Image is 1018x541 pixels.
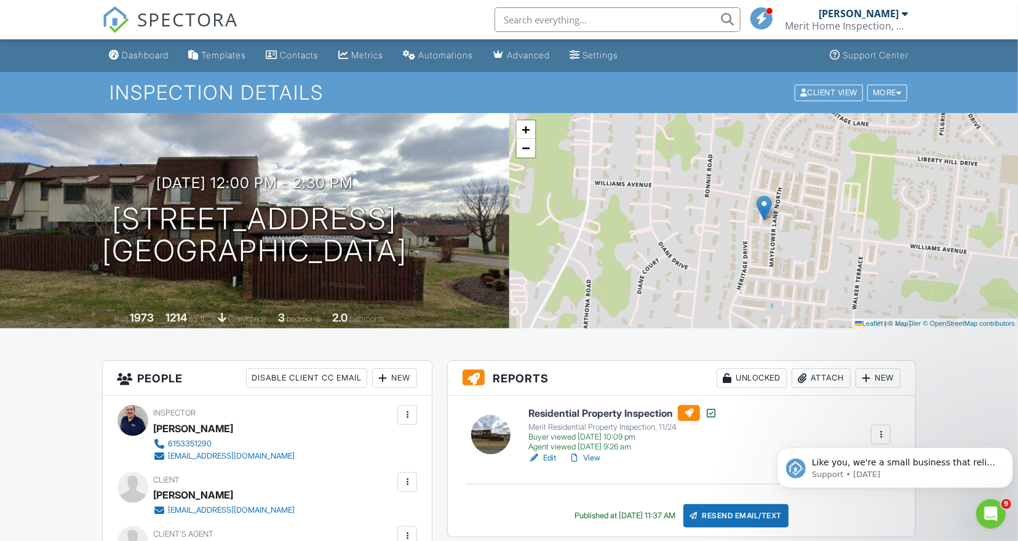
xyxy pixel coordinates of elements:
[399,44,479,67] a: Automations (Basic)
[855,320,883,327] a: Leaflet
[867,84,907,101] div: More
[419,50,474,60] div: Automations
[528,405,717,452] a: Residential Property Inspection Merit Residential Property Inspection, 11/24 Buyer viewed [DATE] ...
[923,320,1015,327] a: © OpenStreetMap contributors
[102,17,239,42] a: SPECTORA
[156,175,353,191] h3: [DATE] 12:00 pm - 2:30 pm
[843,50,909,60] div: Support Center
[825,44,914,67] a: Support Center
[154,529,214,539] span: Client's Agent
[568,452,600,464] a: View
[352,50,384,60] div: Metrics
[165,311,187,324] div: 1214
[154,419,234,438] div: [PERSON_NAME]
[528,442,717,452] div: Agent viewed [DATE] 9:26 am
[683,504,789,527] div: Resend Email/Text
[819,7,899,20] div: [PERSON_NAME]
[154,438,295,450] a: 6153351290
[488,44,555,67] a: Advanced
[507,50,551,60] div: Advanced
[280,50,319,60] div: Contacts
[793,87,866,97] a: Client View
[103,361,432,396] h3: People
[184,44,252,67] a: Templates
[785,20,909,32] div: Merit Home Inspection, LLC
[372,368,417,388] div: New
[528,422,717,432] div: Merit Residential Property Inspection, 11/24
[888,320,921,327] a: © MapTiler
[1001,499,1011,509] span: 9
[448,361,915,396] h3: Reports
[102,203,407,268] h1: [STREET_ADDRESS] [GEOGRAPHIC_DATA]
[114,314,128,323] span: Built
[130,311,154,324] div: 1973
[792,368,851,388] div: Attach
[522,122,530,137] span: +
[278,311,285,324] div: 3
[109,82,908,103] h1: Inspection Details
[495,7,741,32] input: Search everything...
[261,44,324,67] a: Contacts
[287,314,320,323] span: bedrooms
[565,44,624,67] a: Settings
[189,314,206,323] span: sq. ft.
[528,432,717,442] div: Buyer viewed [DATE] 10:09 pm
[102,6,129,33] img: The Best Home Inspection Software - Spectora
[772,422,1018,508] iframe: Intercom notifications message
[228,314,266,323] span: crawlspace
[976,499,1006,529] iframe: Intercom live chat
[717,368,787,388] div: Unlocked
[332,311,348,324] div: 2.0
[795,84,863,101] div: Client View
[528,452,556,464] a: Edit
[246,368,367,388] div: Disable Client CC Email
[517,120,535,139] a: Zoom in
[122,50,169,60] div: Dashboard
[202,50,247,60] div: Templates
[154,450,295,462] a: [EMAIL_ADDRESS][DOMAIN_NAME]
[575,511,676,521] div: Published at [DATE] 11:37 AM
[169,505,295,515] div: [EMAIL_ADDRESS][DOMAIN_NAME]
[757,195,772,221] img: Marker
[154,475,180,484] span: Client
[334,44,389,67] a: Metrics
[349,314,384,323] span: bathrooms
[169,439,212,449] div: 6153351290
[154,504,295,516] a: [EMAIL_ADDRESS][DOMAIN_NAME]
[169,451,295,461] div: [EMAIL_ADDRESS][DOMAIN_NAME]
[528,405,717,421] h6: Residential Property Inspection
[154,486,234,504] div: [PERSON_NAME]
[154,408,196,417] span: Inspector
[517,139,535,157] a: Zoom out
[138,6,239,32] span: SPECTORA
[105,44,174,67] a: Dashboard
[583,50,619,60] div: Settings
[856,368,901,388] div: New
[522,140,530,156] span: −
[885,320,886,327] span: |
